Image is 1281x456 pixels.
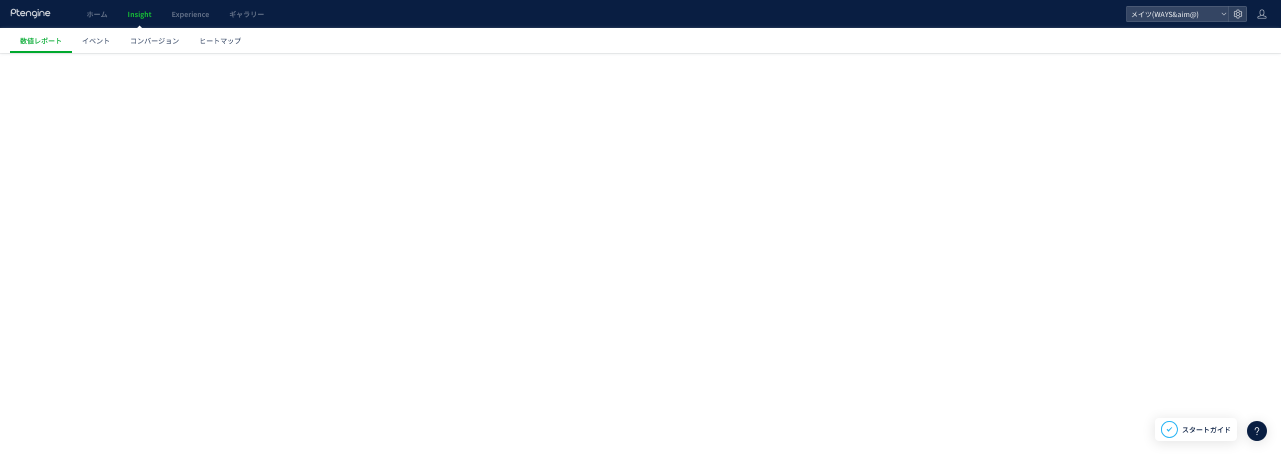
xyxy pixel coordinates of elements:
span: コンバージョン [130,36,179,46]
span: スタートガイド [1182,424,1231,435]
span: 数値レポート [20,36,62,46]
span: Experience [172,9,209,19]
span: イベント [82,36,110,46]
span: Insight [128,9,152,19]
span: ホーム [87,9,108,19]
span: メイツ(WAYS&aim@) [1128,7,1217,22]
span: ヒートマップ [199,36,241,46]
span: ギャラリー [229,9,264,19]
